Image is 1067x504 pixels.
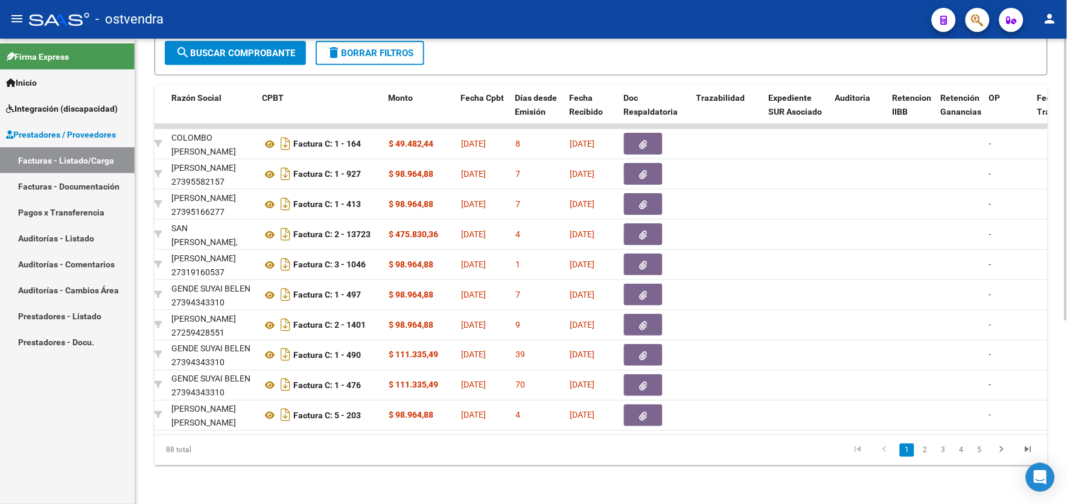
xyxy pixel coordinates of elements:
strong: $ 98.964,88 [389,260,433,269]
span: [DATE] [461,410,486,420]
strong: $ 98.964,88 [389,169,433,179]
span: 70 [515,380,525,390]
div: COLOMBO [PERSON_NAME] [171,131,252,159]
span: - [989,139,992,148]
span: - [989,320,992,330]
span: 39 [515,350,525,360]
li: page 3 [934,440,952,461]
div: 27319160537 [171,252,252,277]
span: Auditoria [835,93,871,103]
strong: Factura C: 1 - 490 [293,351,361,360]
span: [DATE] [461,199,486,209]
span: Días desde Emisión [515,93,558,116]
span: Doc Respaldatoria [624,93,678,116]
span: Retención Ganancias [941,93,982,116]
div: 27395166277 [171,191,252,217]
span: - [989,350,992,360]
div: [PERSON_NAME] [171,252,236,266]
a: 1 [900,444,914,457]
i: Descargar documento [278,406,293,425]
div: 27394343310 [171,342,252,368]
span: [DATE] [461,229,486,239]
div: GENDE SUYAI BELEN [171,372,250,386]
li: page 5 [970,440,989,461]
i: Descargar documento [278,315,293,334]
span: - [989,229,992,239]
div: SAN [PERSON_NAME], [PERSON_NAME], [PERSON_NAME], [PERSON_NAME] [171,222,252,290]
div: 27338341240 [171,131,252,156]
span: Prestadores / Proveedores [6,128,116,141]
strong: $ 49.482,44 [389,139,433,148]
span: - [989,410,992,420]
datatable-header-cell: Auditoria [830,85,888,138]
li: page 4 [952,440,970,461]
datatable-header-cell: Fecha Recibido [565,85,619,138]
a: 4 [954,444,969,457]
strong: $ 98.964,88 [389,320,433,330]
span: [DATE] [461,320,486,330]
span: 7 [515,169,520,179]
span: [DATE] [570,260,594,269]
span: Fecha Cpbt [461,93,505,103]
i: Descargar documento [278,255,293,274]
a: go to last page [1017,444,1040,457]
div: [PERSON_NAME] [171,191,236,205]
span: - [989,290,992,299]
span: - [989,380,992,390]
mat-icon: person [1043,11,1057,26]
span: [DATE] [461,139,486,148]
strong: Factura C: 2 - 1401 [293,321,366,330]
span: [DATE] [461,380,486,390]
mat-icon: menu [10,11,24,26]
div: 27259428551 [171,312,252,337]
datatable-header-cell: Fecha Cpbt [456,85,511,138]
div: 27395582157 [171,161,252,187]
span: 1 [515,260,520,269]
button: Buscar Comprobante [165,41,306,65]
div: 27394343310 [171,372,252,398]
strong: Factura C: 3 - 1046 [293,260,366,270]
datatable-header-cell: Retención Ganancias [936,85,984,138]
strong: Factura C: 5 - 203 [293,411,361,421]
span: [DATE] [570,320,594,330]
span: [DATE] [461,290,486,299]
a: go to previous page [873,444,896,457]
button: Borrar Filtros [316,41,424,65]
strong: $ 475.830,36 [389,229,438,239]
datatable-header-cell: Razón Social [167,85,257,138]
strong: $ 98.964,88 [389,290,433,299]
strong: Factura C: 1 - 927 [293,170,361,179]
strong: Factura C: 1 - 413 [293,200,361,209]
span: CPBT [262,93,284,103]
span: OP [989,93,1001,103]
strong: Factura C: 1 - 164 [293,139,361,149]
div: 88 total [154,435,331,465]
i: Descargar documento [278,375,293,395]
span: [DATE] [461,169,486,179]
mat-icon: search [176,45,190,60]
strong: $ 111.335,49 [389,350,438,360]
i: Descargar documento [278,225,293,244]
span: Retencion IIBB [893,93,932,116]
span: Borrar Filtros [326,48,413,59]
span: Fecha Recibido [570,93,604,116]
datatable-header-cell: Retencion IIBB [888,85,936,138]
div: 30712227717 [171,222,252,247]
div: [PERSON_NAME] [171,161,236,175]
datatable-header-cell: Trazabilidad [692,85,764,138]
span: Buscar Comprobante [176,48,295,59]
div: [PERSON_NAME] [PERSON_NAME] [171,403,252,430]
span: 7 [515,290,520,299]
strong: $ 98.964,88 [389,199,433,209]
div: Open Intercom Messenger [1026,463,1055,492]
span: Inicio [6,76,37,89]
datatable-header-cell: Expediente SUR Asociado [764,85,830,138]
span: Firma Express [6,50,69,63]
span: [DATE] [570,229,594,239]
datatable-header-cell: CPBT [257,85,384,138]
span: 4 [515,229,520,239]
span: [DATE] [570,139,594,148]
span: - [989,260,992,269]
span: [DATE] [570,199,594,209]
span: - ostvendra [95,6,164,33]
